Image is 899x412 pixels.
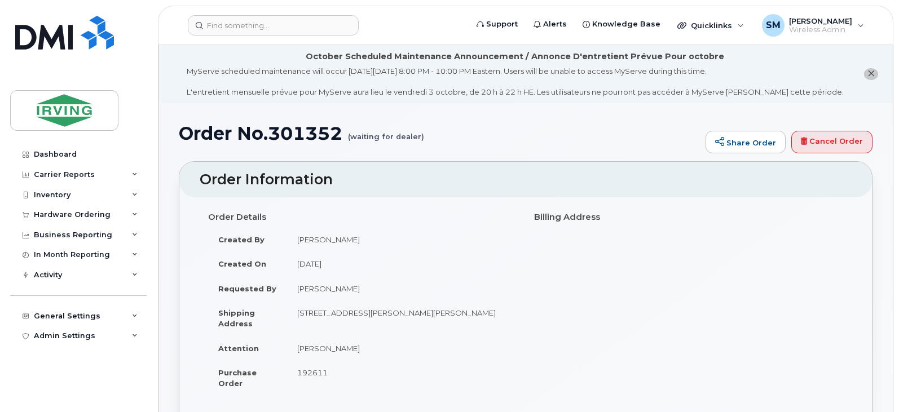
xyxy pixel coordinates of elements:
[218,235,265,244] strong: Created By
[187,66,844,98] div: MyServe scheduled maintenance will occur [DATE][DATE] 8:00 PM - 10:00 PM Eastern. Users will be u...
[179,123,700,143] h1: Order No.301352
[534,212,843,222] h4: Billing Address
[287,276,517,301] td: [PERSON_NAME]
[348,123,424,141] small: (waiting for dealer)
[287,300,517,335] td: [STREET_ADDRESS][PERSON_NAME][PERSON_NAME]
[287,251,517,276] td: [DATE]
[297,368,328,377] span: 192611
[287,227,517,252] td: [PERSON_NAME]
[218,284,276,293] strong: Requested By
[306,51,724,63] div: October Scheduled Maintenance Announcement / Annonce D'entretient Prévue Pour octobre
[287,336,517,361] td: [PERSON_NAME]
[218,259,266,268] strong: Created On
[218,344,259,353] strong: Attention
[706,131,786,153] a: Share Order
[791,131,872,153] a: Cancel Order
[208,212,517,222] h4: Order Details
[218,308,255,328] strong: Shipping Address
[218,368,257,388] strong: Purchase Order
[200,172,852,188] h2: Order Information
[864,68,878,80] button: close notification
